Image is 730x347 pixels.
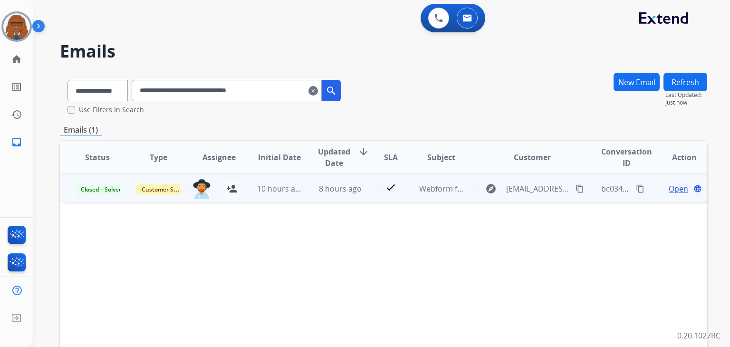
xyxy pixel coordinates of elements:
label: Use Filters In Search [79,105,144,115]
span: 8 hours ago [319,183,362,194]
span: Last Updated: [665,91,707,99]
mat-icon: check [385,182,396,193]
span: Conversation ID [601,146,652,169]
button: Refresh [663,73,707,91]
mat-icon: inbox [11,136,22,148]
span: Webform from [EMAIL_ADDRESS][DOMAIN_NAME] on [DATE] [419,183,634,194]
mat-icon: search [326,85,337,96]
mat-icon: list_alt [11,81,22,93]
mat-icon: history [11,109,22,120]
span: Status [85,152,110,163]
span: 10 hours ago [257,183,304,194]
span: SLA [384,152,398,163]
span: Assignee [202,152,236,163]
span: Just now [665,99,707,106]
p: 0.20.1027RC [677,330,720,341]
span: Updated Date [318,146,350,169]
mat-icon: content_copy [576,184,584,193]
th: Action [646,141,707,174]
mat-icon: language [693,184,702,193]
span: Initial Date [258,152,301,163]
span: Type [150,152,167,163]
mat-icon: content_copy [636,184,644,193]
span: Customer Support [136,184,198,194]
mat-icon: clear [308,85,318,96]
span: Customer [514,152,551,163]
span: Open [669,183,688,194]
mat-icon: explore [485,183,497,194]
span: [EMAIL_ADDRESS][DOMAIN_NAME] [506,183,570,194]
button: New Email [614,73,660,91]
img: agent-avatar [192,179,211,199]
span: Closed – Solved [75,184,128,194]
img: avatar [3,13,30,40]
span: Subject [427,152,455,163]
p: Emails (1) [60,124,102,136]
mat-icon: person_add [226,183,238,194]
mat-icon: home [11,54,22,65]
h2: Emails [60,42,707,61]
mat-icon: arrow_downward [358,146,369,157]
